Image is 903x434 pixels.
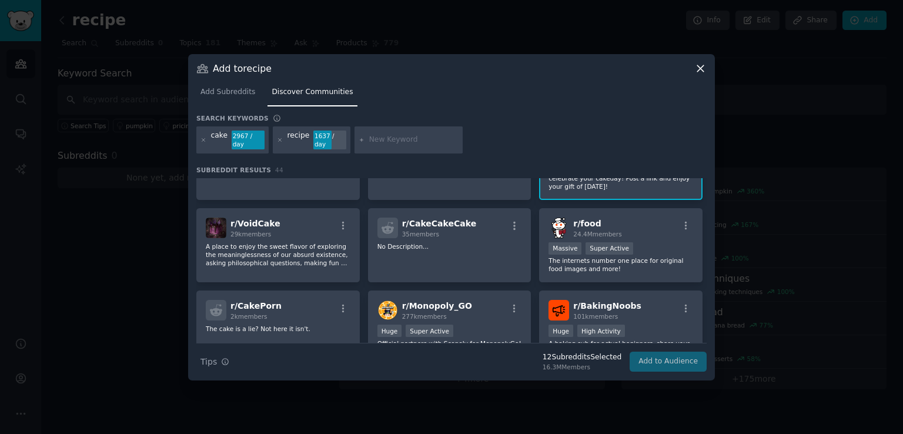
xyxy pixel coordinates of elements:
[196,83,259,107] a: Add Subreddits
[267,83,357,107] a: Discover Communities
[402,301,472,311] span: r/ Monopoly_GO
[549,300,569,321] img: BakingNoobs
[377,300,398,321] img: Monopoly_GO
[543,363,621,371] div: 16.3M Members
[196,166,271,174] span: Subreddit Results
[275,166,283,173] span: 44
[549,325,573,337] div: Huge
[402,313,447,320] span: 277k members
[549,242,581,255] div: Massive
[549,339,693,364] p: A baking sub for actual beginners, share your efforts, your disasters, ask for advice, and for th...
[573,219,601,228] span: r/ food
[549,166,693,191] p: This is the community where you can celebrate your cakeday! Post a link and enjoy your gift of [D...
[586,242,633,255] div: Super Active
[549,256,693,273] p: The internets number one place for original food images and more!
[200,356,217,368] span: Tips
[232,131,265,149] div: 2967 / day
[573,301,641,311] span: r/ BakingNoobs
[402,231,439,238] span: 35 members
[272,87,353,98] span: Discover Communities
[206,218,226,238] img: VoidCake
[313,131,346,149] div: 1637 / day
[230,313,267,320] span: 2k members
[196,114,269,122] h3: Search keywords
[206,325,350,333] p: The cake is a lie? Not here it isn't.
[196,352,233,372] button: Tips
[549,218,569,238] img: food
[213,62,272,75] h3: Add to recipe
[230,301,282,311] span: r/ CakePorn
[206,242,350,267] p: A place to enjoy the sweet flavor of exploring the meaninglessness of our absurd existence, askin...
[377,325,402,337] div: Huge
[573,313,618,320] span: 101k members
[543,352,621,363] div: 12 Subreddit s Selected
[230,231,271,238] span: 29k members
[377,242,522,251] p: No Description...
[211,131,228,149] div: cake
[377,339,522,364] p: Official partners with Scopely for MonopolyGo! This is the perfect place to discuss and find new ...
[230,219,280,228] span: r/ VoidCake
[287,131,309,149] div: recipe
[369,135,459,145] input: New Keyword
[573,231,621,238] span: 24.4M members
[577,325,625,337] div: High Activity
[402,219,477,228] span: r/ CakeCakeCake
[406,325,453,337] div: Super Active
[200,87,255,98] span: Add Subreddits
